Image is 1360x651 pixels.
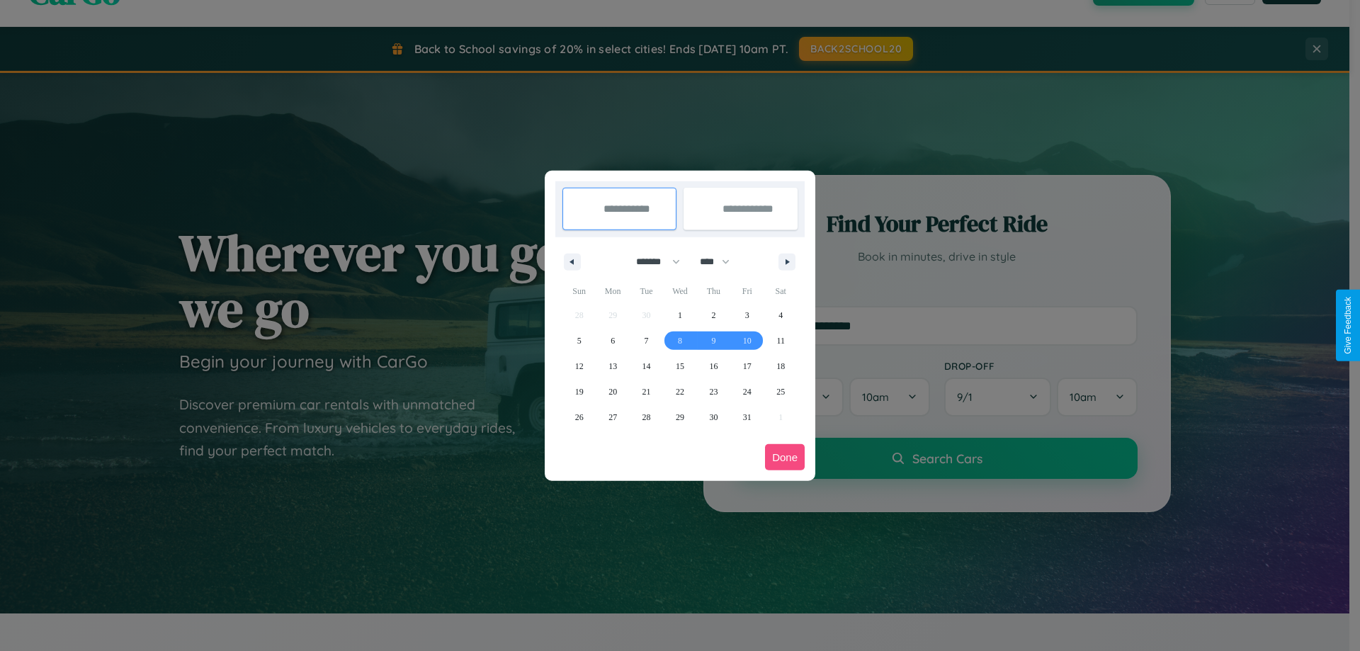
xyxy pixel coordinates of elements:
button: 14 [630,353,663,379]
span: Thu [697,280,730,302]
button: 11 [764,328,798,353]
span: 25 [776,379,785,404]
span: 19 [575,379,584,404]
span: 12 [575,353,584,379]
span: 6 [611,328,615,353]
button: 23 [697,379,730,404]
span: 28 [642,404,651,430]
button: 1 [663,302,696,328]
button: 17 [730,353,764,379]
span: 30 [709,404,718,430]
span: 14 [642,353,651,379]
button: Done [765,444,805,470]
button: 31 [730,404,764,430]
button: 30 [697,404,730,430]
span: 9 [711,328,715,353]
button: 24 [730,379,764,404]
span: Sun [562,280,596,302]
button: 7 [630,328,663,353]
span: Wed [663,280,696,302]
button: 25 [764,379,798,404]
span: 16 [709,353,718,379]
div: Give Feedback [1343,297,1353,354]
button: 3 [730,302,764,328]
button: 12 [562,353,596,379]
span: 3 [745,302,749,328]
button: 2 [697,302,730,328]
button: 20 [596,379,629,404]
span: 17 [743,353,752,379]
span: 1 [678,302,682,328]
button: 22 [663,379,696,404]
span: 4 [778,302,783,328]
span: 13 [608,353,617,379]
span: Fri [730,280,764,302]
span: 15 [676,353,684,379]
span: 20 [608,379,617,404]
button: 10 [730,328,764,353]
span: 26 [575,404,584,430]
span: 24 [743,379,752,404]
span: 29 [676,404,684,430]
button: 26 [562,404,596,430]
span: 27 [608,404,617,430]
button: 28 [630,404,663,430]
button: 9 [697,328,730,353]
span: 18 [776,353,785,379]
span: Mon [596,280,629,302]
button: 21 [630,379,663,404]
span: 22 [676,379,684,404]
span: 11 [776,328,785,353]
button: 15 [663,353,696,379]
button: 13 [596,353,629,379]
span: 10 [743,328,752,353]
button: 19 [562,379,596,404]
span: 8 [678,328,682,353]
span: Tue [630,280,663,302]
button: 16 [697,353,730,379]
button: 6 [596,328,629,353]
span: 2 [711,302,715,328]
span: Sat [764,280,798,302]
span: 21 [642,379,651,404]
button: 29 [663,404,696,430]
button: 5 [562,328,596,353]
button: 27 [596,404,629,430]
button: 4 [764,302,798,328]
span: 5 [577,328,582,353]
span: 23 [709,379,718,404]
span: 7 [645,328,649,353]
button: 18 [764,353,798,379]
span: 31 [743,404,752,430]
button: 8 [663,328,696,353]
